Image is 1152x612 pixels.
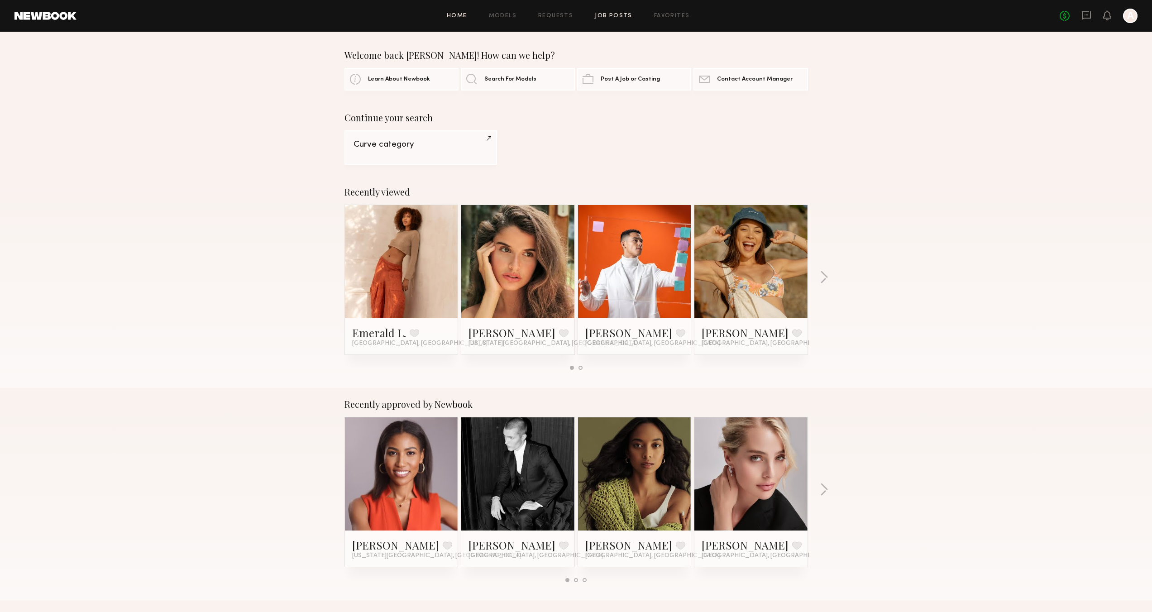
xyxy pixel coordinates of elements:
[368,76,430,82] span: Learn About Newbook
[468,552,603,559] span: [GEOGRAPHIC_DATA], [GEOGRAPHIC_DATA]
[1123,9,1138,23] a: A
[538,13,573,19] a: Requests
[468,340,638,347] span: [US_STATE][GEOGRAPHIC_DATA], [GEOGRAPHIC_DATA]
[352,552,521,559] span: [US_STATE][GEOGRAPHIC_DATA], [GEOGRAPHIC_DATA]
[717,76,793,82] span: Contact Account Manager
[468,538,555,552] a: [PERSON_NAME]
[352,340,487,347] span: [GEOGRAPHIC_DATA], [GEOGRAPHIC_DATA]
[693,68,808,91] a: Contact Account Manager
[702,325,789,340] a: [PERSON_NAME]
[461,68,575,91] a: Search For Models
[654,13,690,19] a: Favorites
[702,538,789,552] a: [PERSON_NAME]
[585,538,672,552] a: [PERSON_NAME]
[585,325,672,340] a: [PERSON_NAME]
[344,186,808,197] div: Recently viewed
[484,76,536,82] span: Search For Models
[577,68,691,91] a: Post A Job or Casting
[352,538,439,552] a: [PERSON_NAME]
[595,13,632,19] a: Job Posts
[354,140,488,149] div: Curve category
[489,13,516,19] a: Models
[344,130,497,165] a: Curve category
[352,325,406,340] a: Emerald L.
[601,76,660,82] span: Post A Job or Casting
[468,325,555,340] a: [PERSON_NAME]
[344,50,808,61] div: Welcome back [PERSON_NAME]! How can we help?
[585,552,720,559] span: [GEOGRAPHIC_DATA], [GEOGRAPHIC_DATA]
[344,399,808,410] div: Recently approved by Newbook
[702,552,837,559] span: [GEOGRAPHIC_DATA], [GEOGRAPHIC_DATA]
[344,112,808,123] div: Continue your search
[447,13,467,19] a: Home
[585,340,720,347] span: [GEOGRAPHIC_DATA], [GEOGRAPHIC_DATA]
[344,68,459,91] a: Learn About Newbook
[702,340,837,347] span: [GEOGRAPHIC_DATA], [GEOGRAPHIC_DATA]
